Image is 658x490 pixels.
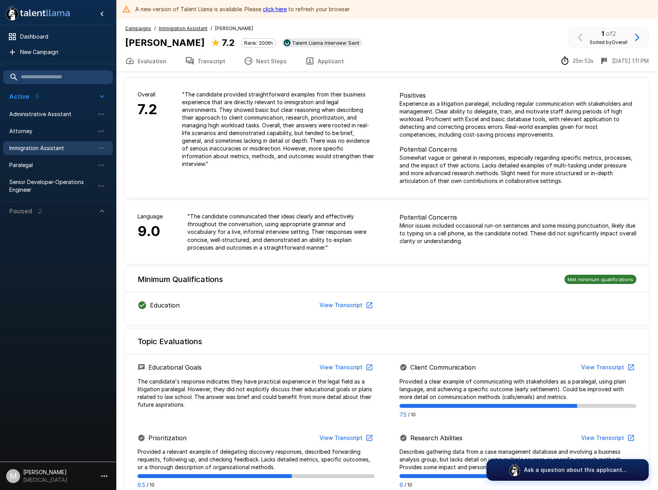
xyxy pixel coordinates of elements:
[138,481,145,489] p: 6.5
[296,50,353,72] button: Applicant
[578,431,636,445] button: View Transcript
[400,213,637,222] p: Potential Concerns
[410,363,476,372] p: Client Communication
[215,25,253,32] span: [PERSON_NAME]
[147,481,155,489] span: / 10
[182,91,375,168] p: " The candidate provided straightforward examples from their business experience that are directl...
[400,154,637,185] p: Somewhat vague or general in responses, especially regarding specific metrics, processes, and the...
[316,298,375,313] button: View Transcript
[508,464,521,476] img: logo_glasses@2x.png
[138,335,202,348] h6: Topic Evaluations
[138,91,157,98] p: Overall
[116,50,176,72] button: Evaluation
[564,276,636,282] span: Met minimum qualifications
[524,466,627,474] p: Ask a question about this applicant...
[405,481,412,489] span: / 10
[125,25,151,31] u: Campaigns
[612,57,649,65] p: [DATE] 1:11 PM
[138,378,375,409] p: The candidate's response indicates they have practical experience in the legal field as a litigat...
[211,25,212,32] span: /
[289,40,362,46] span: Talent Llama Interview Sent
[241,40,275,46] span: Rank: 200th
[154,25,156,32] span: /
[148,433,187,443] p: Prioritization
[316,360,375,375] button: View Transcript
[400,145,637,154] p: Potential Concerns
[316,431,375,445] button: View Transcript
[235,50,296,72] button: Next Steps
[606,30,616,37] span: of 2
[400,378,637,401] p: Provided a clear example of communicating with stakeholders as a paralegal, using plain language,...
[400,222,637,245] p: Minor issues included occasional run-on sentences and some missing punctuation, likely due to typ...
[138,98,157,121] h6: 7.2
[400,100,637,139] p: Experience as a litigation paralegal, including regular communication with stakeholders and manag...
[560,56,593,66] div: The time between starting and completing the interview
[150,301,180,310] p: Education
[400,91,637,100] p: Positives
[138,213,163,220] p: Language
[148,363,202,372] p: Educational Goals
[138,220,163,243] h6: 9.0
[602,30,604,37] b: 1
[400,481,403,489] p: 6
[400,411,406,419] p: 7.5
[486,459,649,481] button: Ask a question about this applicant...
[284,39,291,46] img: ukg_logo.jpeg
[176,50,235,72] button: Transcript
[400,448,637,471] p: Describes gathering data from a case management database and involving a business analysis group,...
[410,433,462,443] p: Research Abilities
[600,56,649,66] div: The date and time when the interview was completed
[263,6,287,12] a: click here
[578,360,636,375] button: View Transcript
[590,39,627,45] span: Sorted by Overall
[138,273,223,286] h6: Minimum Qualifications
[125,37,205,48] b: [PERSON_NAME]
[187,213,375,251] p: " The candidate communicated their ideas clearly and effectively throughout the conversation, usi...
[222,37,235,48] b: 7.2
[135,2,350,16] div: A new version of Talent Llama is available. Please to refresh your browser
[159,25,207,31] u: Immigration Assistant
[282,38,362,47] div: View profile in UKG
[573,57,593,65] p: 25m 53s
[138,448,375,471] p: Provided a relevant example of delegating discovery responses, described forwarding requests, fol...
[408,411,416,419] span: / 10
